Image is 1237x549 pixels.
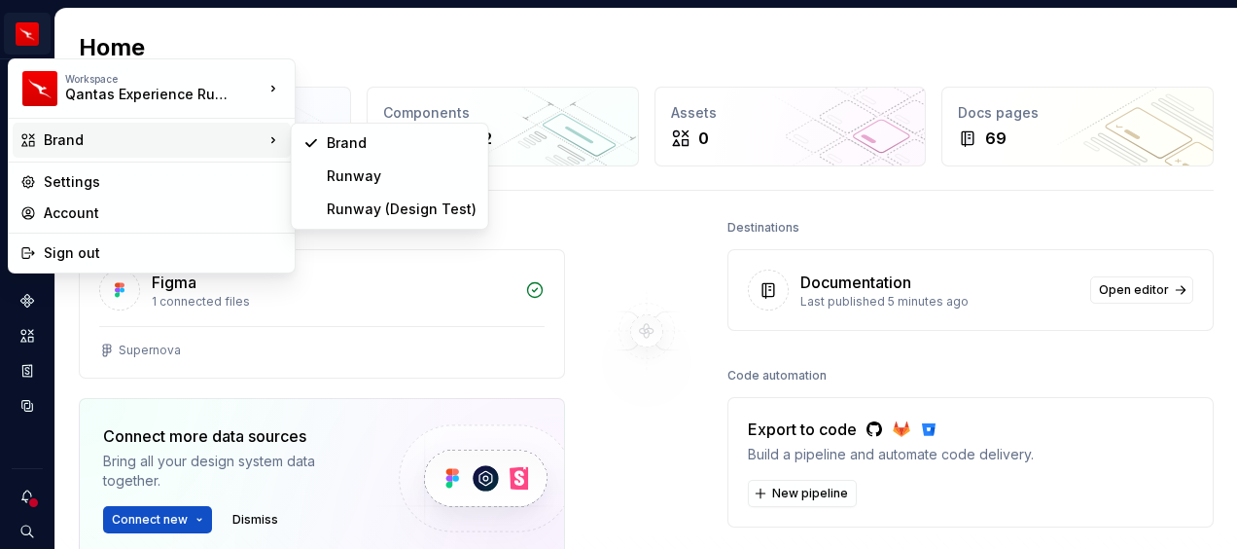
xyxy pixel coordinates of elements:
[44,203,283,223] div: Account
[44,243,283,263] div: Sign out
[327,200,477,219] div: Runway (Design Test)
[327,166,477,186] div: Runway
[44,130,264,150] div: Brand
[44,172,283,192] div: Settings
[65,73,264,85] div: Workspace
[65,85,230,104] div: Qantas Experience Runway (QXR)
[22,71,57,106] img: 6b187050-a3ed-48aa-8485-808e17fcee26.png
[327,133,477,153] div: Brand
